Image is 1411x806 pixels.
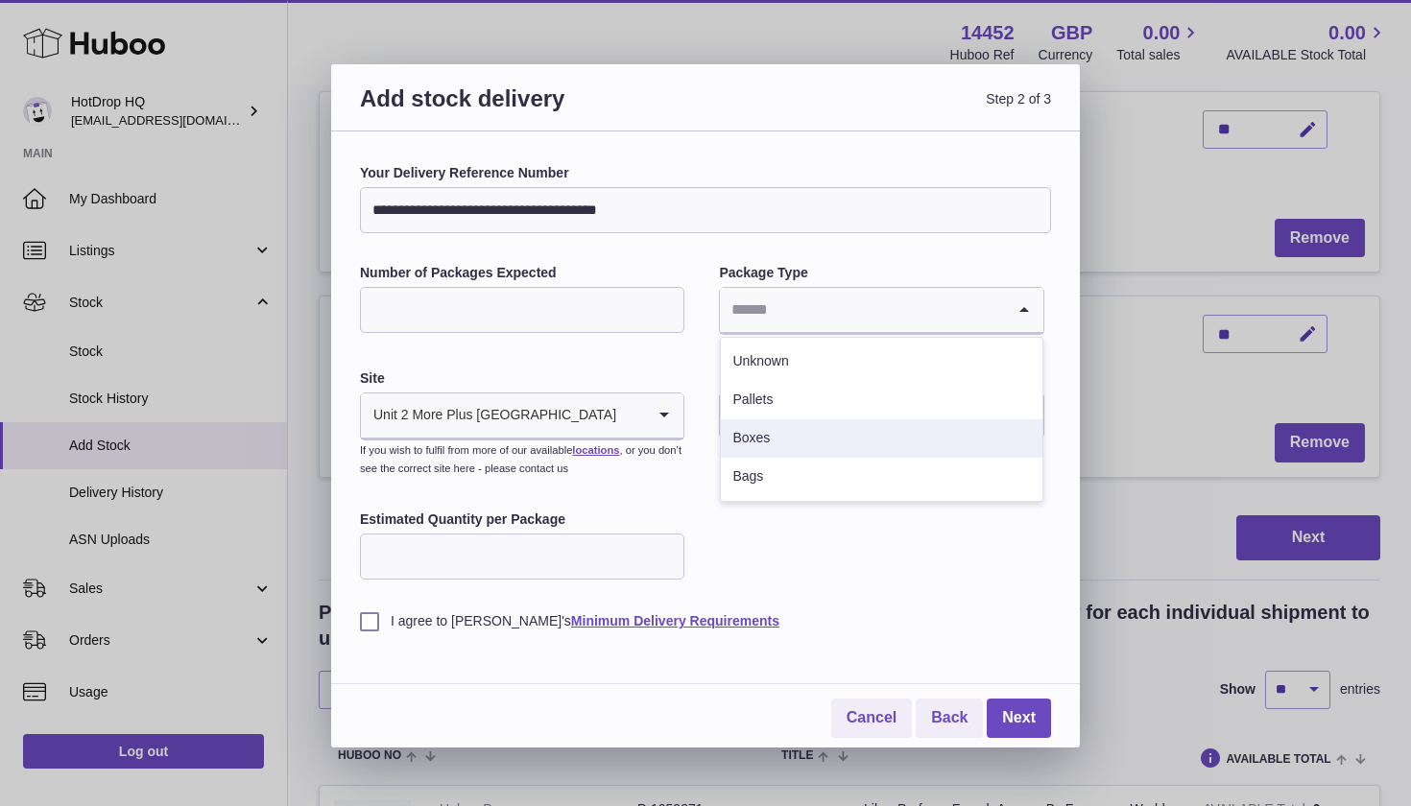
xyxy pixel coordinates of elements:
[572,444,619,456] a: locations
[721,458,1041,496] li: Bags
[360,83,705,136] h3: Add stock delivery
[571,613,779,628] a: Minimum Delivery Requirements
[721,343,1041,381] li: Unknown
[721,419,1041,458] li: Boxes
[720,288,1042,334] div: Search for option
[720,288,1004,332] input: Search for option
[360,264,684,282] label: Number of Packages Expected
[360,369,684,388] label: Site
[361,393,617,438] span: Unit 2 More Plus [GEOGRAPHIC_DATA]
[361,393,683,439] div: Search for option
[360,612,1051,630] label: I agree to [PERSON_NAME]'s
[360,444,682,474] small: If you wish to fulfil from more of our available , or you don’t see the correct site here - pleas...
[987,699,1051,738] a: Next
[721,381,1041,419] li: Pallets
[719,264,1043,282] label: Package Type
[360,510,684,529] label: Estimated Quantity per Package
[705,83,1051,136] span: Step 2 of 3
[617,393,645,438] input: Search for option
[831,699,912,738] a: Cancel
[360,164,1051,182] label: Your Delivery Reference Number
[916,699,983,738] a: Back
[719,369,1043,388] label: Expected Delivery Date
